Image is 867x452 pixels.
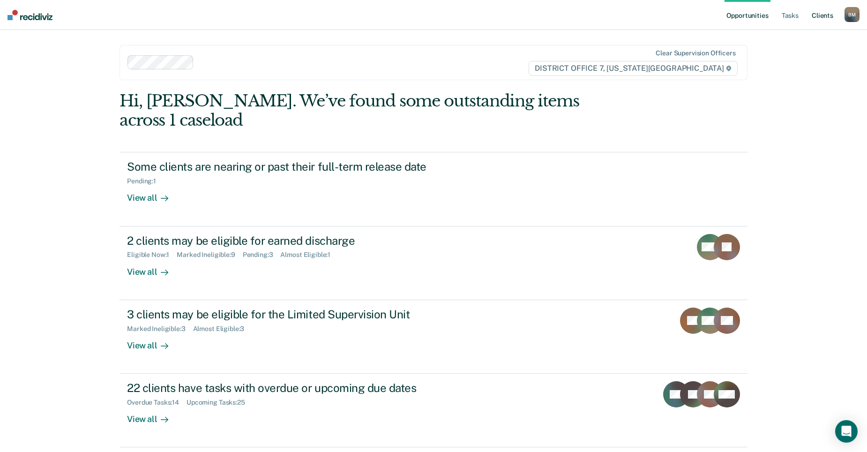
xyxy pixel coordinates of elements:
span: DISTRICT OFFICE 7, [US_STATE][GEOGRAPHIC_DATA] [529,61,737,76]
div: View all [127,407,179,425]
a: Some clients are nearing or past their full-term release datePending:1View all [120,152,747,226]
div: Upcoming Tasks : 25 [187,399,253,407]
div: Overdue Tasks : 14 [127,399,187,407]
div: Marked Ineligible : 3 [127,325,193,333]
div: View all [127,259,179,277]
div: Pending : 3 [243,251,281,259]
div: Almost Eligible : 1 [280,251,338,259]
img: Recidiviz [7,10,52,20]
div: 2 clients may be eligible for earned discharge [127,234,456,248]
div: B M [845,7,860,22]
div: Almost Eligible : 3 [193,325,252,333]
div: View all [127,185,179,203]
button: BM [845,7,860,22]
div: Hi, [PERSON_NAME]. We’ve found some outstanding items across 1 caseload [120,91,622,130]
div: View all [127,332,179,351]
div: 3 clients may be eligible for the Limited Supervision Unit [127,308,456,321]
div: Pending : 1 [127,177,164,185]
a: 2 clients may be eligible for earned dischargeEligible Now:1Marked Ineligible:9Pending:3Almost El... [120,226,747,300]
div: 22 clients have tasks with overdue or upcoming due dates [127,381,456,395]
div: Some clients are nearing or past their full-term release date [127,160,456,173]
div: Clear supervision officers [656,49,735,57]
div: Open Intercom Messenger [835,420,858,443]
a: 3 clients may be eligible for the Limited Supervision UnitMarked Ineligible:3Almost Eligible:3Vie... [120,300,747,374]
div: Eligible Now : 1 [127,251,177,259]
div: Marked Ineligible : 9 [177,251,242,259]
a: 22 clients have tasks with overdue or upcoming due datesOverdue Tasks:14Upcoming Tasks:25View all [120,374,747,447]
